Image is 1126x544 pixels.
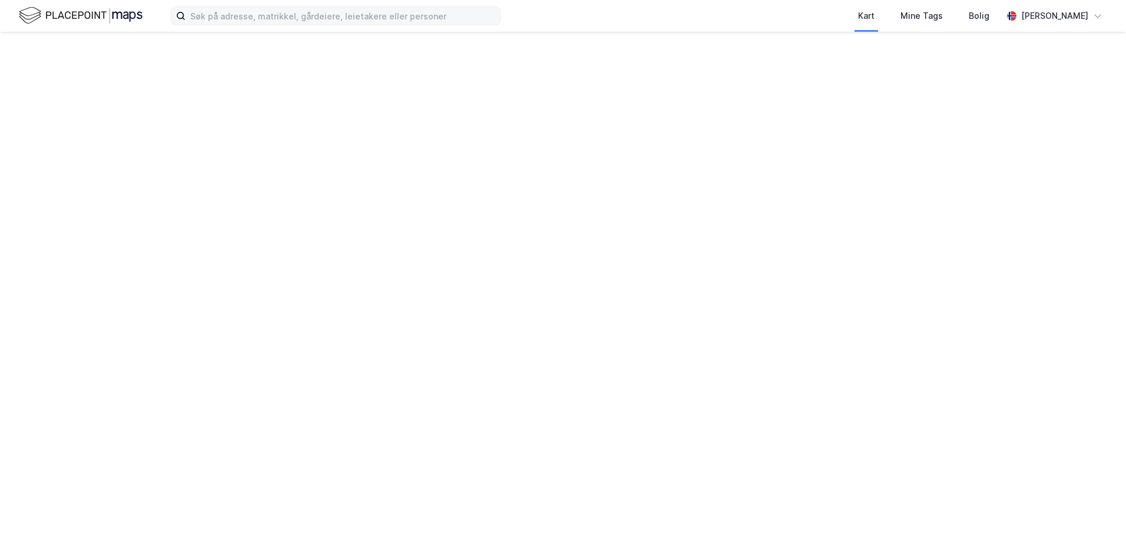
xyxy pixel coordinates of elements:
div: Mine Tags [900,9,943,23]
div: Bolig [969,9,989,23]
div: Kart [858,9,875,23]
div: [PERSON_NAME] [1021,9,1088,23]
img: logo.f888ab2527a4732fd821a326f86c7f29.svg [19,5,143,26]
div: Kontrollprogram for chat [1067,487,1126,544]
iframe: Chat Widget [1067,487,1126,544]
input: Søk på adresse, matrikkel, gårdeiere, leietakere eller personer [186,7,500,25]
